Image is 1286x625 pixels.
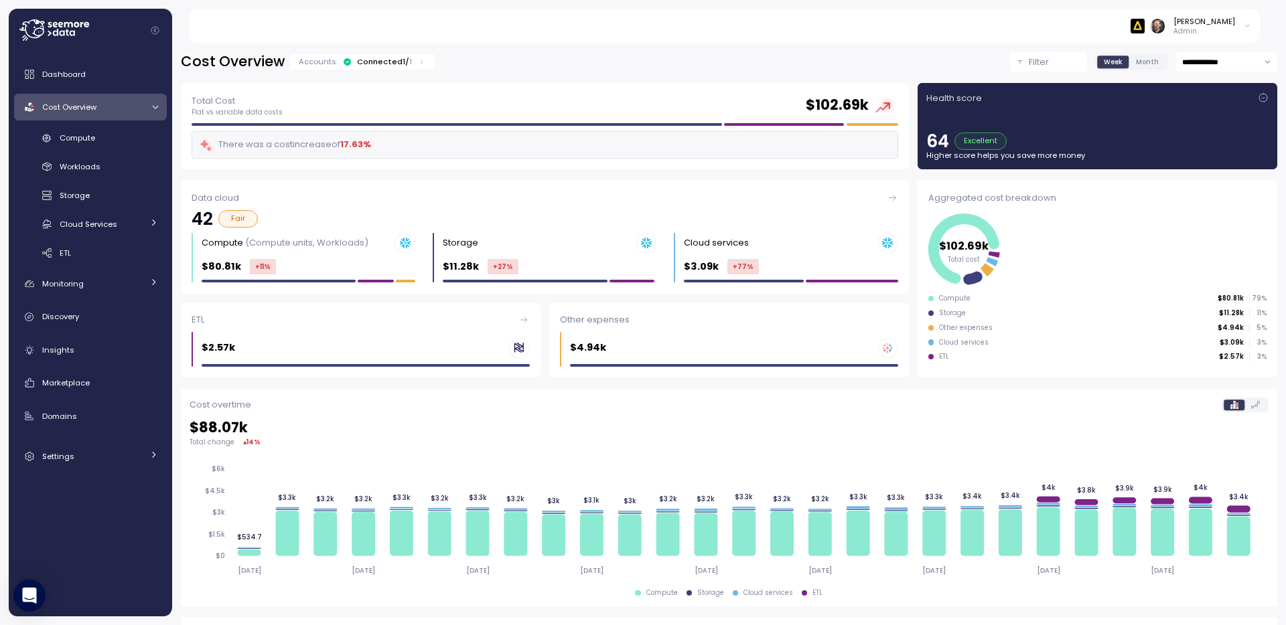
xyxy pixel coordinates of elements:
tspan: $3.2k [773,495,791,503]
div: Cloud services [939,338,989,347]
div: ETL [939,352,949,361]
tspan: $534.7 [236,533,261,542]
div: Other expenses [560,313,898,327]
tspan: $3.3k [278,493,296,502]
p: Flat vs variable data costs [192,108,283,117]
a: Data cloud42FairCompute (Compute units, Workloads)$80.81k+11%Storage $11.28k+27%Cloud services $3... [181,180,909,293]
p: 42 [192,210,213,228]
tspan: $1.5k [208,530,225,539]
div: Compute [202,236,368,250]
div: 17.63 % [340,138,371,151]
tspan: $3.4k [962,492,982,501]
a: Marketplace [14,369,167,396]
button: Collapse navigation [147,25,163,35]
tspan: $3.2k [658,495,676,503]
img: ACg8ocI2dL-zei04f8QMW842o_HSSPOvX6ScuLi9DAmwXc53VPYQOcs=s96-c [1151,19,1165,33]
div: ETL [812,588,823,598]
tspan: [DATE] [922,566,946,575]
a: Domains [14,403,167,430]
span: Monitoring [42,278,84,289]
tspan: Total cost [948,254,981,263]
div: ETL [192,313,530,327]
tspan: $3.3k [887,494,905,503]
p: 64 [926,132,949,150]
div: Fair [218,210,258,228]
tspan: $3.3k [849,493,867,501]
a: Dashboard [14,61,167,88]
p: Cost overtime [190,398,251,412]
a: ETL$2.57k [181,302,541,378]
p: 1 [409,56,412,67]
tspan: $3.4k [1001,491,1020,500]
span: Marketplace [42,377,90,388]
div: Cloud services [743,588,793,598]
div: Compute [646,588,678,598]
div: Storage [443,236,478,250]
p: Total change [190,438,234,447]
p: 5 % [1250,323,1266,333]
p: (Compute units, Workloads) [245,236,368,249]
tspan: $3.2k [697,495,715,503]
img: 6628aa71fabf670d87b811be.PNG [1131,19,1145,33]
p: $11.28k [443,259,479,274]
h2: $ 88.07k [190,418,1269,438]
tspan: [DATE] [466,566,490,575]
div: ▴ [243,437,261,447]
tspan: $3k [212,509,225,517]
tspan: $3.1k [583,496,599,505]
tspan: $102.69k [940,238,990,253]
div: Open Intercom Messenger [13,579,46,612]
div: Other expenses [939,323,993,333]
span: Settings [42,451,74,462]
tspan: [DATE] [238,566,261,575]
div: Storage [939,308,966,318]
a: Workloads [14,156,167,178]
tspan: [DATE] [694,566,717,575]
tspan: $3k [624,497,636,505]
p: Accounts: [299,56,338,67]
tspan: $3k [547,497,560,506]
a: Cost Overview [14,94,167,120]
tspan: $3.3k [735,493,753,501]
tspan: $3.2k [354,495,372,503]
div: +77 % [727,259,759,274]
div: Data cloud [192,191,898,205]
p: $11.28k [1219,308,1244,318]
p: $3.09k [1220,338,1244,347]
p: 3 % [1250,338,1266,347]
div: Storage [697,588,724,598]
tspan: $3.9k [1115,484,1134,493]
div: There was a cost increase of [199,137,371,153]
div: Cloud services [684,236,749,250]
a: Insights [14,337,167,363]
div: Aggregated cost breakdown [928,191,1267,205]
tspan: $4k [1194,484,1208,493]
div: Compute [939,294,971,303]
tspan: [DATE] [1151,566,1174,575]
p: 3 % [1250,352,1266,361]
button: Filter [1010,52,1086,72]
tspan: [DATE] [580,566,603,575]
tspan: $3.8k [1077,486,1096,495]
tspan: $3.3k [392,493,411,502]
a: Compute [14,127,167,149]
div: +11 % [250,259,276,274]
tspan: [DATE] [352,566,375,575]
div: +27 % [488,259,518,274]
tspan: $3.2k [506,495,524,503]
tspan: [DATE] [1037,566,1060,575]
tspan: [DATE] [808,566,832,575]
span: Week [1104,57,1123,67]
span: Domains [42,411,77,422]
p: $3.09k [684,259,719,274]
p: Higher score helps you save more money [926,150,1269,161]
tspan: $6k [212,465,225,474]
tspan: $3.9k [1153,485,1171,494]
tspan: $3.4k [1228,493,1248,501]
div: Accounts:Connected1/1 [290,54,435,70]
p: 79 % [1250,294,1266,303]
span: Dashboard [42,69,86,80]
p: $4.94k [1218,323,1244,333]
p: Filter [1029,56,1049,69]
